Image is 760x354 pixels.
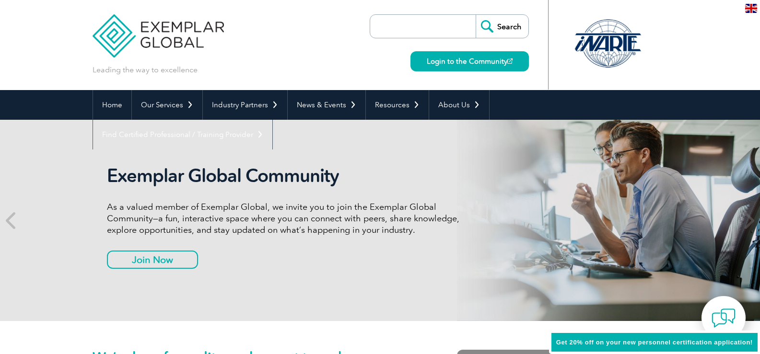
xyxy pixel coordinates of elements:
a: News & Events [288,90,365,120]
p: As a valued member of Exemplar Global, we invite you to join the Exemplar Global Community—a fun,... [107,201,467,236]
img: contact-chat.png [712,306,736,330]
span: Get 20% off on your new personnel certification application! [556,339,753,346]
a: Home [93,90,131,120]
p: Leading the way to excellence [93,65,198,75]
input: Search [476,15,528,38]
a: Industry Partners [203,90,287,120]
img: en [745,4,757,13]
a: Login to the Community [410,51,529,71]
a: About Us [429,90,489,120]
a: Find Certified Professional / Training Provider [93,120,272,149]
a: Our Services [132,90,202,120]
h2: Exemplar Global Community [107,165,467,187]
a: Join Now [107,251,198,269]
a: Resources [366,90,429,120]
img: open_square.png [507,58,513,64]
